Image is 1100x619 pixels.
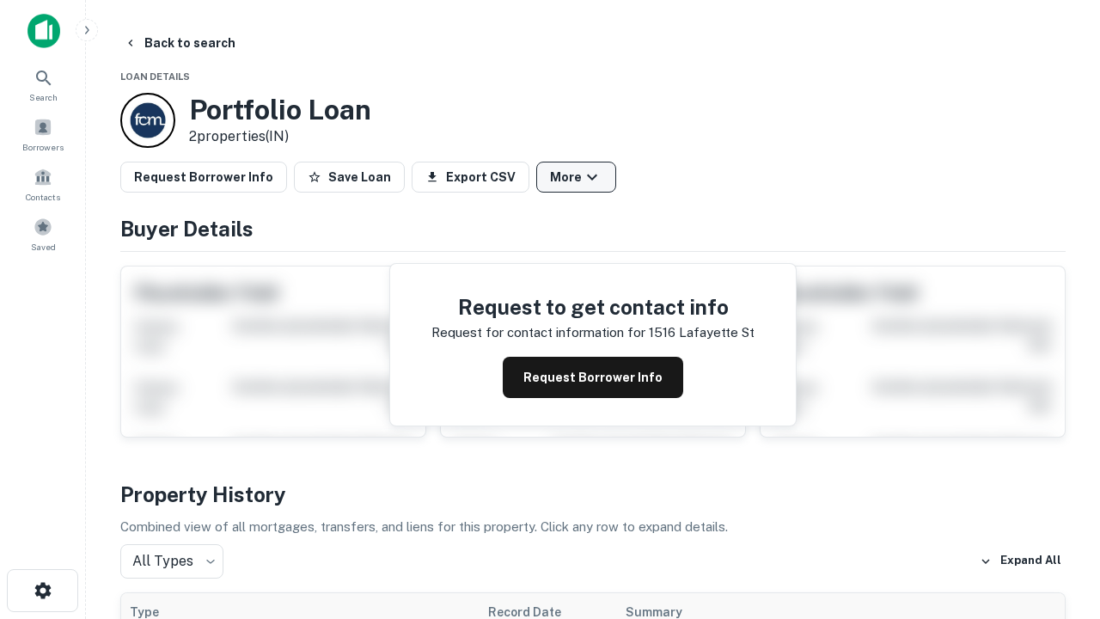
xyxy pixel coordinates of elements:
h3: Portfolio Loan [189,94,371,126]
p: 2 properties (IN) [189,126,371,147]
h4: Property History [120,479,1066,510]
a: Borrowers [5,111,81,157]
button: Request Borrower Info [120,162,287,193]
button: Back to search [117,28,242,58]
span: Saved [31,240,56,254]
span: Loan Details [120,71,190,82]
button: Request Borrower Info [503,357,683,398]
img: capitalize-icon.png [27,14,60,48]
p: Combined view of all mortgages, transfers, and liens for this property. Click any row to expand d... [120,517,1066,537]
button: Save Loan [294,162,405,193]
a: Search [5,61,81,107]
h4: Buyer Details [120,213,1066,244]
h4: Request to get contact info [431,291,755,322]
span: Borrowers [22,140,64,154]
button: More [536,162,616,193]
a: Contacts [5,161,81,207]
button: Expand All [975,549,1066,574]
p: 1516 lafayette st [649,322,755,343]
span: Contacts [26,190,60,204]
div: All Types [120,544,223,579]
a: Saved [5,211,81,257]
span: Search [29,90,58,104]
p: Request for contact information for [431,322,645,343]
iframe: Chat Widget [1014,426,1100,509]
button: Export CSV [412,162,529,193]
